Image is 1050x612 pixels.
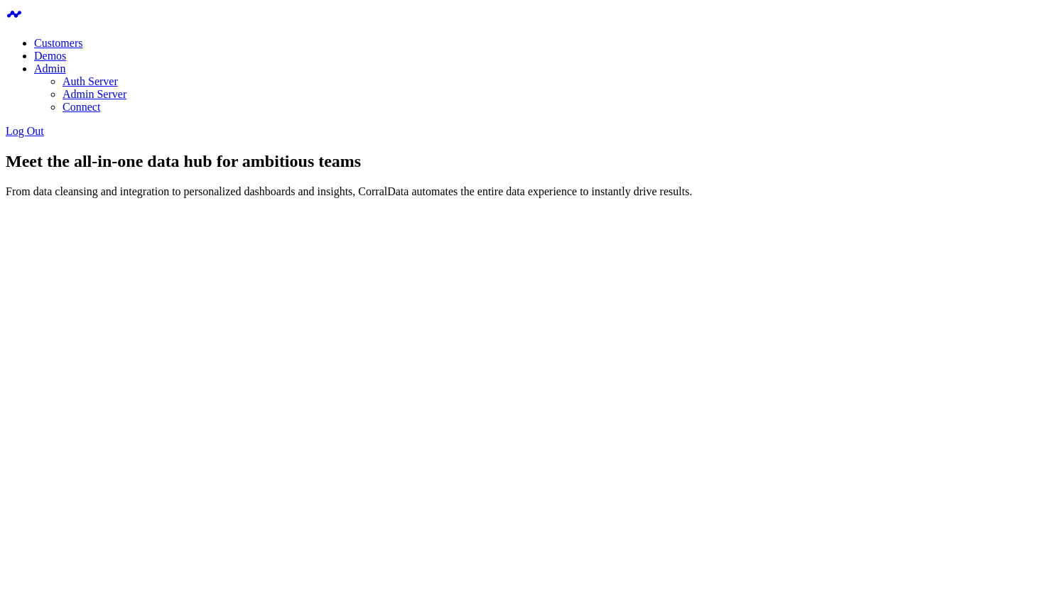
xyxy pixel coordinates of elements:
a: Auth Server [63,75,118,87]
a: Log Out [6,125,44,137]
a: Connect [63,101,100,113]
a: Admin Server [63,88,126,100]
h1: Meet the all-in-one data hub for ambitious teams [6,152,1044,171]
a: Demos [34,50,66,62]
a: Customers [34,37,82,49]
p: From data cleansing and integration to personalized dashboards and insights, CorralData automates... [6,185,1044,198]
a: Admin [34,62,65,75]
